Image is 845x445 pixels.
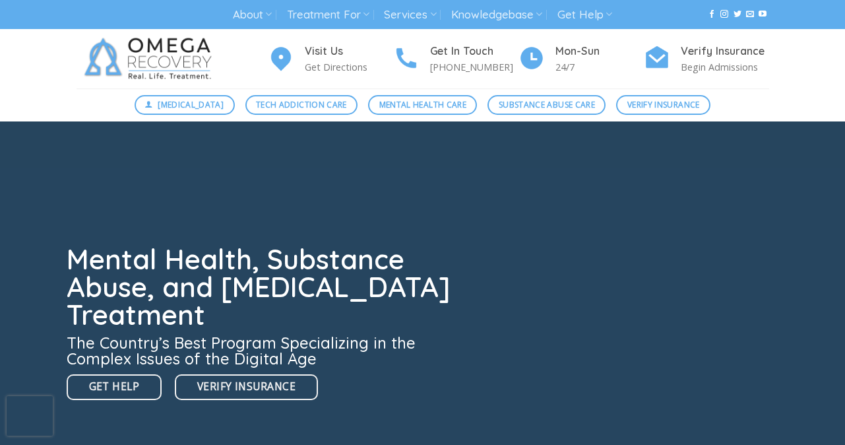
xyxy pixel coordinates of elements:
[555,43,644,60] h4: Mon-Sun
[384,3,436,27] a: Services
[305,43,393,60] h4: Visit Us
[734,10,741,19] a: Follow on Twitter
[233,3,272,27] a: About
[175,374,318,400] a: Verify Insurance
[368,95,477,115] a: Mental Health Care
[256,98,347,111] span: Tech Addiction Care
[430,59,518,75] p: [PHONE_NUMBER]
[67,335,458,366] h3: The Country’s Best Program Specializing in the Complex Issues of the Digital Age
[487,95,606,115] a: Substance Abuse Care
[7,396,53,436] iframe: reCAPTCHA
[557,3,612,27] a: Get Help
[708,10,716,19] a: Follow on Facebook
[746,10,754,19] a: Send us an email
[197,378,296,395] span: Verify Insurance
[379,98,466,111] span: Mental Health Care
[158,98,224,111] span: [MEDICAL_DATA]
[616,95,710,115] a: Verify Insurance
[681,59,769,75] p: Begin Admissions
[555,59,644,75] p: 24/7
[77,29,225,88] img: Omega Recovery
[451,3,542,27] a: Knowledgebase
[627,98,700,111] span: Verify Insurance
[135,95,235,115] a: [MEDICAL_DATA]
[720,10,728,19] a: Follow on Instagram
[393,43,518,75] a: Get In Touch [PHONE_NUMBER]
[287,3,369,27] a: Treatment For
[245,95,358,115] a: Tech Addiction Care
[681,43,769,60] h4: Verify Insurance
[644,43,769,75] a: Verify Insurance Begin Admissions
[67,374,162,400] a: Get Help
[89,378,140,395] span: Get Help
[305,59,393,75] p: Get Directions
[67,246,458,329] h1: Mental Health, Substance Abuse, and [MEDICAL_DATA] Treatment
[499,98,595,111] span: Substance Abuse Care
[430,43,518,60] h4: Get In Touch
[268,43,393,75] a: Visit Us Get Directions
[759,10,767,19] a: Follow on YouTube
